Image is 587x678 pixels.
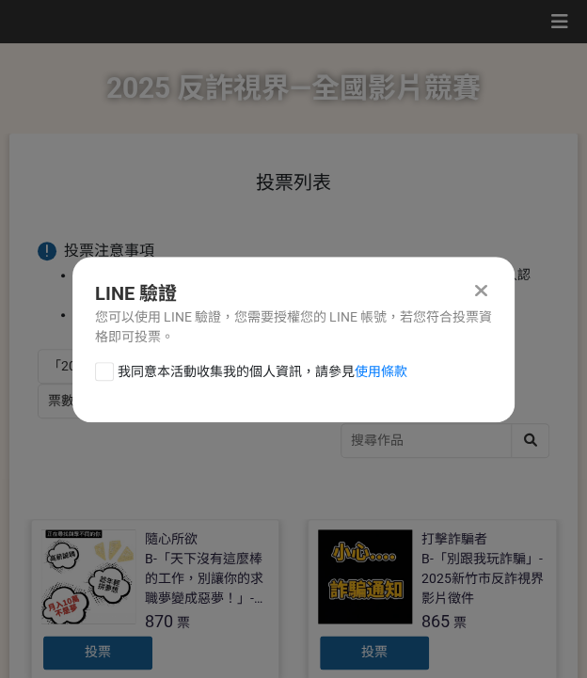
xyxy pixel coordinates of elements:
[361,644,388,659] span: 投票
[118,362,407,382] span: 我同意本活動收集我的個人資訊，請參見
[453,615,467,630] span: 票
[341,424,548,457] input: 搜尋作品
[421,549,547,608] div: B-「別跟我玩詐騙」- 2025新竹市反詐視界影片徵件
[95,307,492,347] div: 您可以使用 LINE 驗證，您需要授權您的 LINE 帳號，若您符合投票資格即可投票。
[145,611,173,631] span: 870
[421,529,487,549] div: 打擊詐騙者
[106,43,481,134] h1: 2025 反詐視界—全國影片競賽
[64,242,154,260] span: 投票注意事項
[177,615,190,630] span: 票
[85,644,111,659] span: 投票
[355,364,407,379] a: 使用條款
[145,549,270,608] div: B-「天下沒有這麼棒的工作，別讓你的求職夢變成惡夢！」- 2025新竹市反詐視界影片徵件
[38,171,549,194] h1: 投票列表
[421,611,450,631] span: 865
[145,529,198,549] div: 隨心所欲
[95,279,492,307] div: LINE 驗證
